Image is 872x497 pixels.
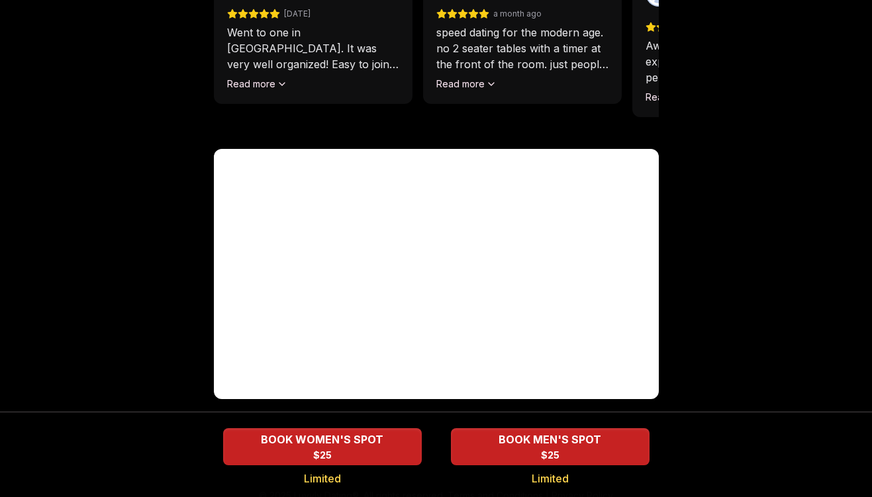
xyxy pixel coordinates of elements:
button: Read more [436,77,497,91]
span: $25 [541,449,559,462]
span: $25 [313,449,332,462]
span: Limited [304,471,341,486]
span: BOOK WOMEN'S SPOT [258,431,386,447]
p: Went to one in [GEOGRAPHIC_DATA]. It was very well organized! Easy to join, no need to download a... [227,24,399,72]
span: BOOK MEN'S SPOT [496,431,604,447]
p: Awesome speed dating experience! You get 10 minutes per speed date, some questions and a fun fact... [646,38,818,85]
button: BOOK WOMEN'S SPOT - Limited [223,428,422,465]
button: Read more [227,77,287,91]
iframe: Luvvly Speed Dating Experience [214,149,659,399]
button: BOOK MEN'S SPOT - Limited [451,428,650,465]
button: Read more [646,91,706,104]
span: Limited [532,471,569,486]
span: a month ago [493,9,542,19]
span: [DATE] [284,9,311,19]
p: speed dating for the modern age. no 2 seater tables with a timer at the front of the room. just p... [436,24,608,72]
